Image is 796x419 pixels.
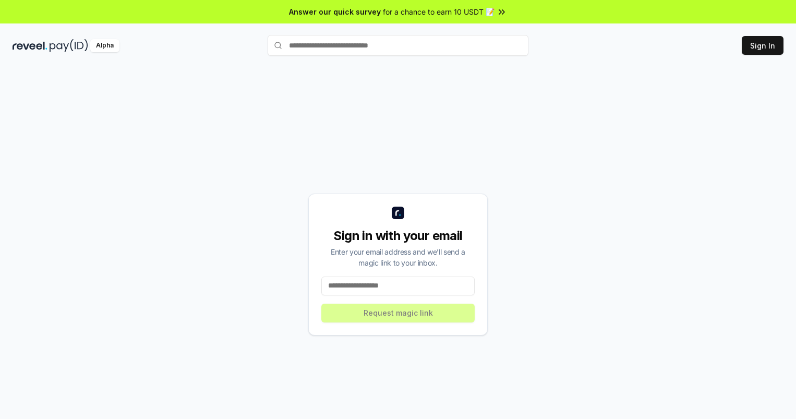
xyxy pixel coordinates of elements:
div: Enter your email address and we’ll send a magic link to your inbox. [321,246,475,268]
img: logo_small [392,207,404,219]
button: Sign In [742,36,783,55]
div: Alpha [90,39,119,52]
div: Sign in with your email [321,228,475,244]
span: for a chance to earn 10 USDT 📝 [383,6,495,17]
span: Answer our quick survey [289,6,381,17]
img: reveel_dark [13,39,47,52]
img: pay_id [50,39,88,52]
